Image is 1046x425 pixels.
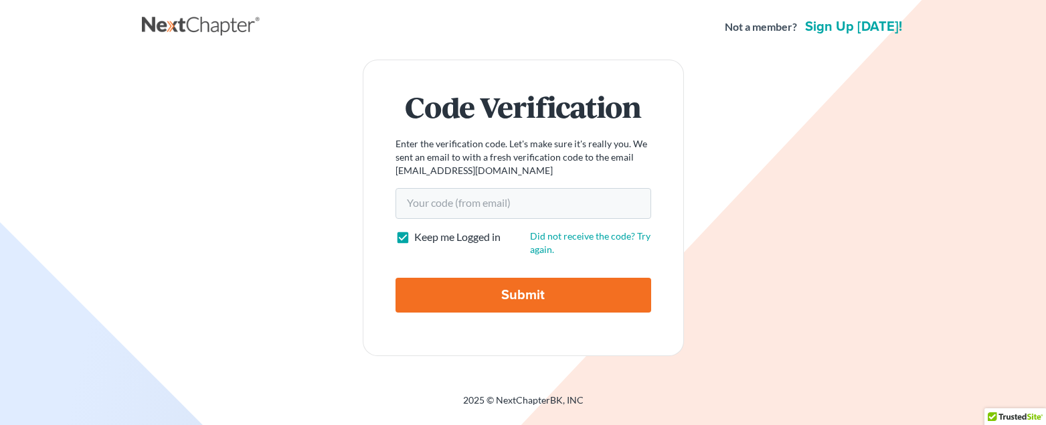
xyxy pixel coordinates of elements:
[396,278,651,313] input: Submit
[802,20,905,33] a: Sign up [DATE]!
[725,19,797,35] strong: Not a member?
[530,230,650,255] a: Did not receive the code? Try again.
[396,92,651,121] h1: Code Verification
[396,137,651,177] p: Enter the verification code. Let's make sure it's really you. We sent an email to with a fresh ve...
[414,230,501,245] label: Keep me Logged in
[396,188,651,219] input: Your code (from email)
[142,394,905,418] div: 2025 © NextChapterBK, INC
